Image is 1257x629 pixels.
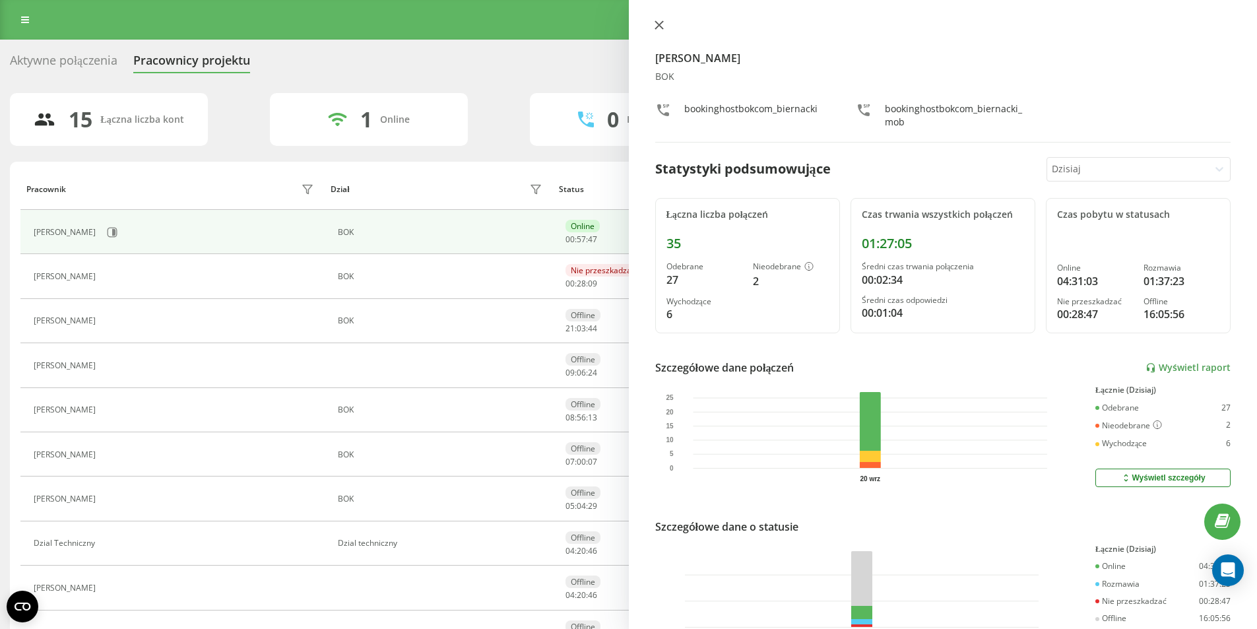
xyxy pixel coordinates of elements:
[655,50,1231,66] h4: [PERSON_NAME]
[1144,306,1219,322] div: 16:05:56
[627,114,680,125] div: Rozmawiają
[34,583,99,593] div: [PERSON_NAME]
[1226,439,1231,448] div: 6
[1145,362,1231,374] a: Wyświetl raport
[565,457,597,467] div: : :
[669,451,673,458] text: 5
[862,296,1024,305] div: Średni czas odpowiedzi
[338,228,546,237] div: BOK
[565,323,575,334] span: 21
[565,576,600,588] div: Offline
[666,436,674,444] text: 10
[1095,545,1231,554] div: Łącznie (Dzisiaj)
[588,278,597,289] span: 09
[565,413,597,422] div: : :
[1057,273,1133,289] div: 04:31:03
[666,272,742,288] div: 27
[34,405,99,414] div: [PERSON_NAME]
[1212,554,1244,586] div: Open Intercom Messenger
[862,209,1024,220] div: Czas trwania wszystkich połączeń
[1144,263,1219,273] div: Rozmawia
[133,53,250,74] div: Pracownicy projektu
[862,236,1024,251] div: 01:27:05
[1199,614,1231,623] div: 16:05:56
[666,422,674,430] text: 15
[860,475,880,482] text: 20 wrz
[565,486,600,499] div: Offline
[565,309,600,321] div: Offline
[1221,403,1231,413] div: 27
[669,465,673,472] text: 0
[565,235,597,244] div: : :
[1057,209,1219,220] div: Czas pobytu w statusach
[338,494,546,504] div: BOK
[565,234,575,245] span: 00
[10,53,117,74] div: Aktywne połączenia
[588,412,597,423] span: 13
[34,316,99,325] div: [PERSON_NAME]
[565,398,600,411] div: Offline
[1144,273,1219,289] div: 01:37:23
[360,107,372,132] div: 1
[565,591,597,600] div: : :
[1199,597,1231,606] div: 00:28:47
[565,264,641,277] div: Nie przeszkadzać
[1095,420,1162,431] div: Nieodebrane
[666,209,829,220] div: Łączna liczba połączeń
[655,519,798,535] div: Szczegółowe dane o statusie
[655,360,794,376] div: Szczegółowe dane połączeń
[7,591,38,622] button: Open CMP widget
[565,442,600,455] div: Offline
[565,546,597,556] div: : :
[666,262,742,271] div: Odebrane
[565,353,600,366] div: Offline
[1095,597,1167,606] div: Nie przeszkadzać
[1144,297,1219,306] div: Offline
[69,107,92,132] div: 15
[588,500,597,512] span: 29
[34,539,98,548] div: Dzial Techniczny
[1095,469,1231,487] button: Wyświetl szczegóły
[565,545,575,556] span: 04
[655,71,1231,83] div: BOK
[588,456,597,467] span: 07
[565,367,575,378] span: 09
[588,589,597,601] span: 46
[577,323,586,334] span: 03
[577,367,586,378] span: 06
[588,323,597,334] span: 44
[885,102,1030,129] div: bookinghostbokcom_biernacki_mob
[100,114,183,125] div: Łączna liczba kont
[862,305,1024,321] div: 00:01:04
[655,159,831,179] div: Statystyki podsumowujące
[1057,306,1133,322] div: 00:28:47
[666,236,829,251] div: 35
[1095,579,1140,589] div: Rozmawia
[607,107,619,132] div: 0
[34,272,99,281] div: [PERSON_NAME]
[1095,403,1139,413] div: Odebrane
[753,262,829,273] div: Nieodebrane
[1095,439,1147,448] div: Wychodzące
[577,589,586,601] span: 20
[588,234,597,245] span: 47
[1057,263,1133,273] div: Online
[1095,385,1231,395] div: Łącznie (Dzisiaj)
[565,531,600,544] div: Offline
[1226,420,1231,431] div: 2
[565,412,575,423] span: 08
[565,502,597,511] div: : :
[588,367,597,378] span: 24
[1199,562,1231,571] div: 04:31:03
[338,316,546,325] div: BOK
[34,494,99,504] div: [PERSON_NAME]
[26,185,66,194] div: Pracownik
[565,324,597,333] div: : :
[577,456,586,467] span: 00
[862,272,1024,288] div: 00:02:34
[338,405,546,414] div: BOK
[338,539,546,548] div: Dzial techniczny
[565,500,575,512] span: 05
[1199,579,1231,589] div: 01:37:23
[380,114,410,125] div: Online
